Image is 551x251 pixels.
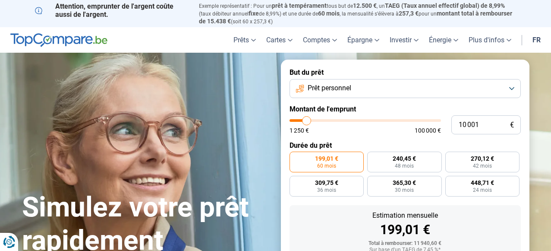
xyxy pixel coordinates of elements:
a: Comptes [298,27,342,53]
span: 36 mois [317,187,336,193]
a: Énergie [424,27,463,53]
span: 48 mois [395,163,414,168]
span: Prêt personnel [308,83,351,93]
label: Montant de l'emprunt [290,105,521,113]
span: 365,30 € [393,180,416,186]
span: 270,12 € [471,156,494,162]
span: 60 mois [318,10,340,17]
p: Attention, emprunter de l'argent coûte aussi de l'argent. [35,2,189,19]
span: 309,75 € [315,180,338,186]
span: 100 000 € [415,127,441,133]
a: Épargne [342,27,384,53]
span: 24 mois [473,187,492,193]
span: 42 mois [473,163,492,168]
a: Cartes [261,27,298,53]
span: 448,71 € [471,180,494,186]
a: Investir [384,27,424,53]
a: Prêts [228,27,261,53]
label: But du prêt [290,68,521,76]
span: fixe [249,10,259,17]
span: € [510,121,514,129]
span: 30 mois [395,187,414,193]
div: 199,01 € [296,223,514,236]
button: Prêt personnel [290,79,521,98]
a: Plus d'infos [463,27,516,53]
span: 60 mois [317,163,336,168]
span: prêt à tempérament [272,2,327,9]
span: montant total à rembourser de 15.438 € [199,10,512,25]
label: Durée du prêt [290,141,521,149]
div: Estimation mensuelle [296,212,514,219]
div: Total à rembourser: 11 940,60 € [296,241,514,247]
span: 257,3 € [399,10,419,17]
span: 12.500 € [353,2,377,9]
span: TAEG (Taux annuel effectif global) de 8,99% [385,2,505,9]
span: 199,01 € [315,156,338,162]
p: Exemple représentatif : Pour un tous but de , un (taux débiteur annuel de 8,99%) et une durée de ... [199,2,516,25]
span: 240,45 € [393,156,416,162]
a: fr [527,27,546,53]
span: 1 250 € [290,127,309,133]
img: TopCompare [10,33,107,47]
